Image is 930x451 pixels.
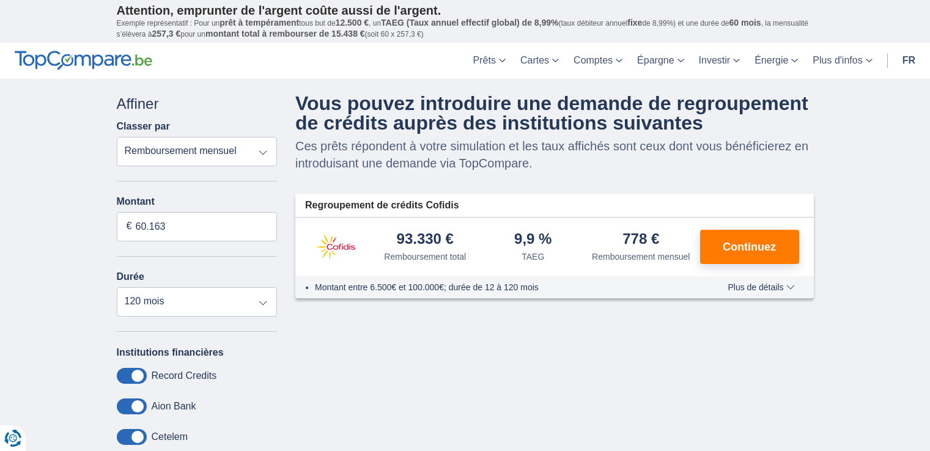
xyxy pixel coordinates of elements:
[117,196,278,207] label: Montant
[152,370,217,381] label: Record Credits
[117,271,144,282] label: Durée
[295,137,814,172] p: Ces prêts répondent à votre simulation et les taux affichés sont ceux dont vous bénéficierez en i...
[117,3,814,18] p: Attention, emprunter de l'argent coûte aussi de l'argent.
[747,43,805,79] a: Énergie
[514,232,552,248] div: 9,9 %
[622,232,659,248] div: 778 €
[627,18,642,28] span: fixe
[305,199,459,213] span: Regroupement de crédits Cofidis
[729,18,761,28] span: 60 mois
[117,94,278,114] div: Affiner
[522,251,544,263] div: TAEG
[384,251,466,263] div: Remboursement total
[220,18,299,28] span: prêt à tempérament
[117,347,224,358] label: Institutions financières
[513,43,566,79] a: Cartes
[723,241,776,252] span: Continuez
[295,94,814,133] h4: Vous pouvez introduire une demande de regroupement de crédits auprès des institutions suivantes
[466,43,513,79] a: Prêts
[152,401,196,412] label: Aion Bank
[728,283,794,291] span: Plus de détails
[700,230,799,264] button: Continuez
[127,219,132,233] span: €
[117,18,814,40] p: Exemple représentatif : Pour un tous but de , un (taux débiteur annuel de 8,99%) et une durée de ...
[152,29,181,38] span: 257,3 €
[117,121,170,132] label: Classer par
[397,232,454,248] div: 93.330 €
[718,282,803,292] button: Plus de détails
[305,232,366,262] img: pret personnel Cofidis
[381,18,558,28] span: TAEG (Taux annuel effectif global) de 8,99%
[205,29,365,38] span: montant total à rembourser de 15.438 €
[566,43,630,79] a: Comptes
[630,43,692,79] a: Épargne
[692,43,748,79] a: Investir
[592,251,690,263] div: Remboursement mensuel
[805,43,879,79] a: Plus d'infos
[336,18,369,28] span: 12.500 €
[15,51,152,70] img: TopCompare
[895,43,923,79] a: fr
[315,281,692,293] li: Montant entre 6.500€ et 100.000€; durée de 12 à 120 mois
[152,431,188,442] label: Cetelem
